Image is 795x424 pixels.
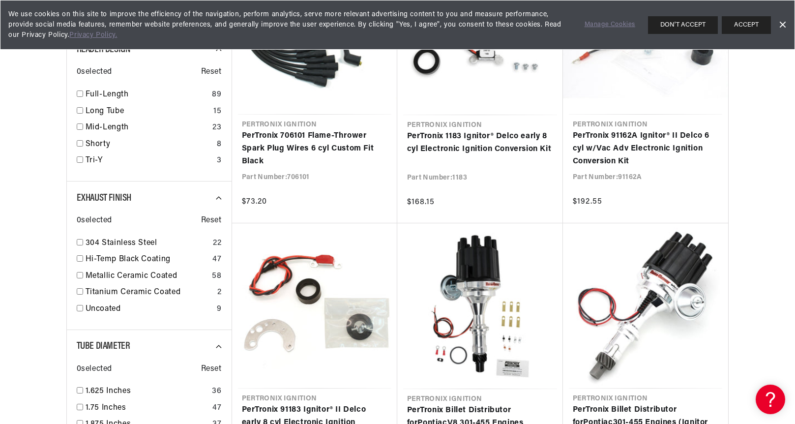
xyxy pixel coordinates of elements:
[212,385,221,398] div: 36
[77,214,112,227] span: 0 selected
[573,130,718,168] a: PerTronix 91162A Ignitor® II Delco 6 cyl w/Vac Adv Electronic Ignition Conversion Kit
[86,138,213,151] a: Shorty
[213,105,221,118] div: 15
[86,253,209,266] a: Hi-Temp Black Coating
[77,193,131,203] span: Exhaust Finish
[775,18,790,32] a: Dismiss Banner
[86,286,213,299] a: Titanium Ceramic Coated
[212,402,221,415] div: 47
[217,303,222,316] div: 9
[86,385,208,398] a: 1.625 Inches
[201,214,222,227] span: Reset
[86,237,209,250] a: 304 Stainless Steel
[213,237,221,250] div: 22
[242,130,387,168] a: PerTronix 706101 Flame-Thrower Spark Plug Wires 6 cyl Custom Fit Black
[77,341,130,351] span: Tube Diameter
[86,105,210,118] a: Long Tube
[212,121,221,134] div: 23
[217,138,222,151] div: 8
[201,363,222,376] span: Reset
[212,253,221,266] div: 47
[86,89,208,101] a: Full-Length
[722,16,771,34] button: ACCEPT
[86,154,213,167] a: Tri-Y
[8,9,571,40] span: We use cookies on this site to improve the efficiency of the navigation, perform analytics, serve...
[212,270,221,283] div: 58
[77,363,112,376] span: 0 selected
[77,66,112,79] span: 0 selected
[212,89,221,101] div: 89
[648,16,718,34] button: DON'T ACCEPT
[217,286,222,299] div: 2
[407,130,553,155] a: PerTronix 1183 Ignitor® Delco early 8 cyl Electronic Ignition Conversion Kit
[86,121,209,134] a: Mid-Length
[201,66,222,79] span: Reset
[86,402,209,415] a: 1.75 Inches
[217,154,222,167] div: 3
[69,31,117,39] a: Privacy Policy.
[585,20,635,30] a: Manage Cookies
[86,303,213,316] a: Uncoated
[86,270,208,283] a: Metallic Ceramic Coated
